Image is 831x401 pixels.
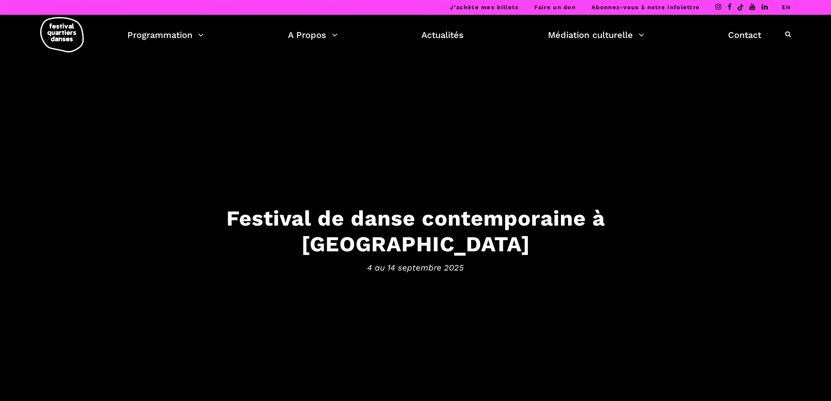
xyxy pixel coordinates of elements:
a: Actualités [421,27,464,42]
a: Faire un don [534,4,576,10]
a: Contact [728,27,761,42]
a: Médiation culturelle [548,27,644,42]
a: EN [782,4,791,10]
a: A Propos [288,27,338,42]
img: logo-fqd-med [40,17,84,52]
a: Abonnez-vous à notre infolettre [592,4,700,10]
span: 4 au 14 septembre 2025 [145,261,686,274]
a: J’achète mes billets [450,4,519,10]
h3: Festival de danse contemporaine à [GEOGRAPHIC_DATA] [145,206,686,257]
a: Programmation [127,27,204,42]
